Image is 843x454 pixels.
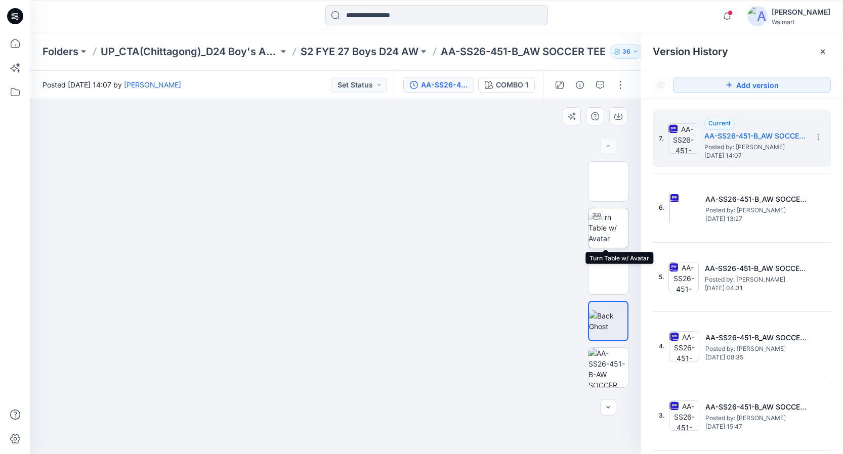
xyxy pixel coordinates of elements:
[610,44,643,59] button: 36
[705,215,807,222] span: [DATE] 13:27
[708,119,731,127] span: Current
[421,79,468,90] div: AA-SS26-451-B_AW SOCCER TEE
[705,413,807,423] span: Posted by: Shabbir Hashmi
[101,44,278,59] a: UP_CTA(Chittagong)_D24 Boy's Active
[705,275,806,285] span: Posted by: Shabbir Hashmi
[705,193,807,205] h5: AA-SS26-451-B_AW SOCCER TEE
[301,44,418,59] a: S2 FYE 27 Boys D24 AW
[659,134,664,143] span: 7.
[673,77,831,93] button: Add version
[819,48,827,56] button: Close
[653,77,669,93] button: Show Hidden Versions
[705,285,806,292] span: [DATE] 04:31
[653,46,728,58] span: Version History
[659,273,664,282] span: 5.
[704,142,806,152] span: Posted by: Shabbir Hashmi
[124,80,181,89] a: [PERSON_NAME]
[704,152,806,159] span: [DATE] 14:07
[747,6,768,26] img: avatar
[705,401,807,413] h5: AA-SS26-451-B_AW SOCCER TEE
[705,344,807,354] span: Posted by: Shabbir Hashmi
[669,400,699,431] img: AA-SS26-451-B_AW SOCCER TEE
[659,203,665,212] span: 6.
[772,18,830,26] div: Walmart
[772,6,830,18] div: [PERSON_NAME]
[478,77,535,93] button: COMBO 1
[622,46,630,57] p: 36
[496,79,528,90] div: COMBO 1
[589,310,627,332] img: Back Ghost
[441,44,606,59] p: AA-SS26-451-B_AW SOCCER TEE
[659,411,665,420] span: 3.
[588,212,628,244] img: Turn Table w/ Avatar
[669,331,699,361] img: AA-SS26-451-B_AW SOCCER TEE_01
[669,193,670,223] img: AA-SS26-451-B_AW SOCCER TEE
[705,423,807,430] span: [DATE] 15:47
[43,79,181,90] span: Posted [DATE] 14:07 by
[668,262,699,292] img: AA-SS26-451-B_AW SOCCER TEE_01
[704,130,806,142] h5: AA-SS26-451-B_AW SOCCER TEE
[705,332,807,344] h5: AA-SS26-451-B_AW SOCCER TEE_01
[572,77,588,93] button: Details
[705,205,807,215] span: Posted by: Shabbir Hashmi
[705,354,807,361] span: [DATE] 08:35
[705,262,806,275] h5: AA-SS26-451-B_AW SOCCER TEE_01
[403,77,474,93] button: AA-SS26-451-B_AW SOCCER TEE
[588,348,628,387] img: AA-SS26-451-B-AW SOCCER TEE 3D Spec Templates_09.11.2025
[43,44,78,59] a: Folders
[659,342,665,351] span: 4.
[668,123,698,154] img: AA-SS26-451-B_AW SOCCER TEE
